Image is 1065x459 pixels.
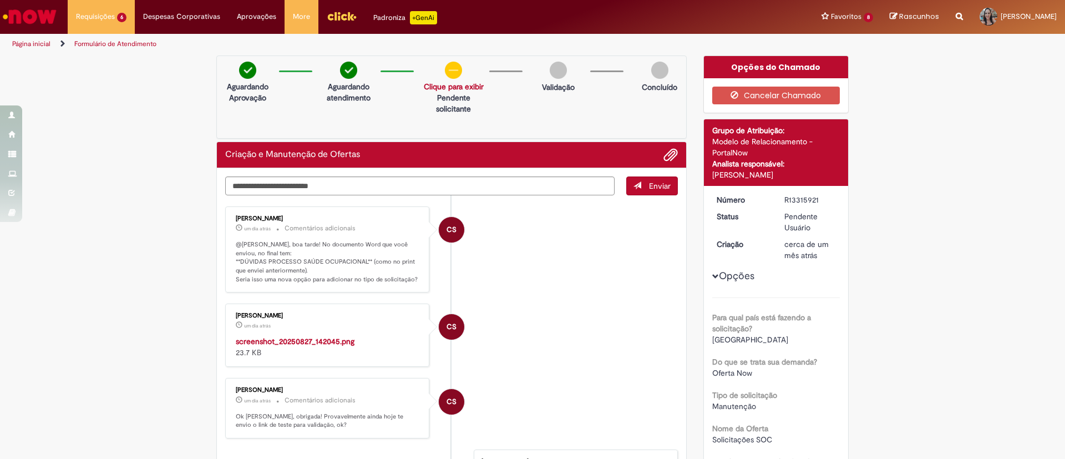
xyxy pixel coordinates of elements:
[236,336,354,346] a: screenshot_20250827_142045.png
[225,176,615,195] textarea: Digite sua mensagem aqui...
[447,314,457,340] span: CS
[447,389,457,415] span: CS
[626,176,678,195] button: Enviar
[244,397,271,404] time: 27/08/2025 10:52:16
[117,13,126,22] span: 6
[447,216,457,243] span: CS
[1,6,58,28] img: ServiceNow
[712,423,768,433] b: Nome da Oferta
[12,39,50,48] a: Página inicial
[708,194,777,205] dt: Número
[74,39,156,48] a: Formulário de Atendimento
[244,225,271,232] time: 27/08/2025 14:20:55
[293,11,310,22] span: More
[236,387,420,394] div: [PERSON_NAME]
[439,217,464,243] div: Camila Silva
[784,239,836,261] div: 23/07/2025 10:13:20
[831,11,861,22] span: Favoritos
[225,150,360,160] h2: Criação e Manutenção de Ofertas Histórico de tíquete
[642,82,677,93] p: Concluído
[712,125,840,136] div: Grupo de Atribuição:
[236,312,420,319] div: [PERSON_NAME]
[322,81,374,103] p: Aguardando atendimento
[327,8,357,24] img: click_logo_yellow_360x200.png
[237,11,276,22] span: Aprovações
[704,56,849,78] div: Opções do Chamado
[651,62,668,79] img: img-circle-grey.png
[340,62,357,79] img: check-circle-green.png
[1001,12,1057,21] span: [PERSON_NAME]
[236,215,420,222] div: [PERSON_NAME]
[784,239,829,260] time: 23/07/2025 10:13:20
[542,82,575,93] p: Validação
[708,211,777,222] dt: Status
[890,12,939,22] a: Rascunhos
[445,62,462,79] img: circle-minus.png
[236,240,420,284] p: @[PERSON_NAME], boa tarde! No documento Word que você enviou, no final tem: **DÚVIDAS PROCESSO SA...
[708,239,777,250] dt: Criação
[239,62,256,79] img: check-circle-green.png
[236,412,420,430] p: Ok [PERSON_NAME], obrigada! Provavelmente ainda hoje te envio o link de teste para validação, ok?
[221,81,273,103] p: Aguardando Aprovação
[712,357,817,367] b: Do que se trata sua demanda?
[784,211,836,233] div: Pendente Usuário
[439,389,464,415] div: Camila Silva
[649,181,671,191] span: Enviar
[712,169,840,180] div: [PERSON_NAME]
[712,312,811,334] b: Para qual país está fazendo a solicitação?
[244,225,271,232] span: um dia atrás
[899,11,939,22] span: Rascunhos
[550,62,567,79] img: img-circle-grey.png
[663,148,678,162] button: Adicionar anexos
[712,390,777,400] b: Tipo de solicitação
[244,322,271,329] time: 27/08/2025 14:20:46
[712,335,788,345] span: [GEOGRAPHIC_DATA]
[285,396,356,405] small: Comentários adicionais
[439,314,464,340] div: Camila Silva
[712,401,756,411] span: Manutenção
[76,11,115,22] span: Requisições
[784,239,829,260] span: cerca de um mês atrás
[236,336,420,358] div: 23.7 KB
[8,34,702,54] ul: Trilhas de página
[712,368,752,378] span: Oferta Now
[424,82,484,92] a: Clique para exibir
[244,397,271,404] span: um dia atrás
[864,13,873,22] span: 8
[712,158,840,169] div: Analista responsável:
[410,11,437,24] p: +GenAi
[285,224,356,233] small: Comentários adicionais
[424,92,484,114] p: Pendente solicitante
[784,194,836,205] div: R13315921
[712,136,840,158] div: Modelo de Relacionamento - PortalNow
[143,11,220,22] span: Despesas Corporativas
[712,87,840,104] button: Cancelar Chamado
[244,322,271,329] span: um dia atrás
[373,11,437,24] div: Padroniza
[712,435,772,445] span: Solicitações SOC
